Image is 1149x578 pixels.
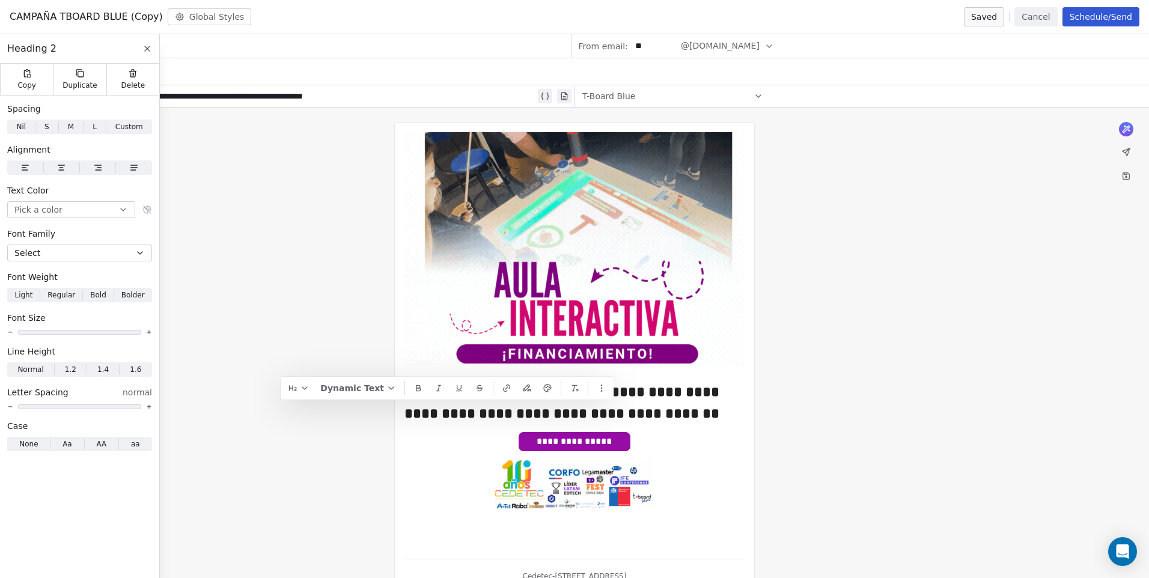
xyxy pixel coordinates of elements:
[1062,7,1139,26] button: Schedule/Send
[14,247,40,259] span: Select
[14,290,32,300] span: Light
[681,40,760,52] span: @[DOMAIN_NAME]
[96,439,106,449] span: AA
[7,184,49,196] span: Text Color
[7,144,50,156] span: Alignment
[62,439,72,449] span: Aa
[130,364,141,375] span: 1.6
[7,420,28,432] span: Case
[17,81,36,90] span: Copy
[93,121,97,132] span: L
[115,121,143,132] span: Custom
[97,364,109,375] span: 1.4
[7,41,56,56] span: Heading 2
[1014,7,1057,26] button: Cancel
[7,312,46,324] span: Font Size
[47,290,75,300] span: Regular
[7,228,55,240] span: Font Family
[44,121,49,132] span: S
[10,10,163,24] span: CAMPAÑA TBOARD BLUE (Copy)
[1108,537,1137,566] div: Open Intercom Messenger
[579,40,628,52] span: From email:
[65,364,76,375] span: 1.2
[582,90,635,102] span: T-Board Blue
[16,121,26,132] span: Nil
[131,439,140,449] span: aa
[123,386,152,398] span: normal
[121,290,145,300] span: Bolder
[17,364,43,375] span: Normal
[168,8,252,25] button: Global Styles
[7,345,55,357] span: Line Height
[90,290,106,300] span: Bold
[62,81,97,90] span: Duplicate
[7,271,58,283] span: Font Weight
[19,439,38,449] span: None
[7,201,135,218] button: Pick a color
[7,103,41,115] span: Spacing
[68,121,74,132] span: M
[964,7,1004,26] button: Saved
[121,81,145,90] span: Delete
[315,379,401,397] button: Dynamic Text
[7,386,69,398] span: Letter Spacing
